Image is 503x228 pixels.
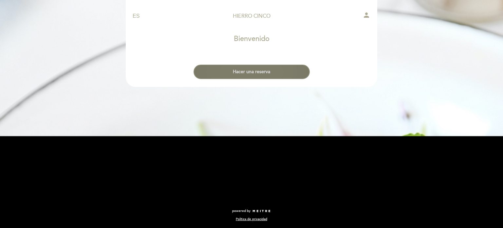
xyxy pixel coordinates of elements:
a: Hierro Cinco [211,12,292,20]
a: Política de privacidad [236,217,267,221]
a: powered by [232,209,271,213]
span: powered by [232,209,251,213]
button: Hacer una reserva [194,65,310,79]
button: person [363,11,370,21]
h1: Bienvenido [234,35,270,43]
i: person [363,11,370,19]
img: MEITRE [252,210,271,213]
